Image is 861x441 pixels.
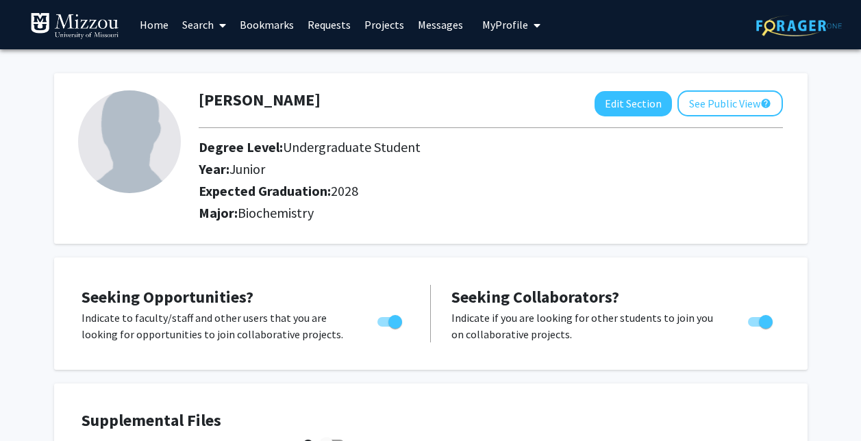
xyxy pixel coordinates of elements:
p: Indicate to faculty/staff and other users that you are looking for opportunities to join collabor... [82,310,351,342]
a: Requests [301,1,358,49]
a: Projects [358,1,411,49]
iframe: Chat [10,379,58,431]
span: Seeking Collaborators? [451,286,619,307]
a: Messages [411,1,470,49]
span: My Profile [482,18,528,32]
h1: [PERSON_NAME] [199,90,321,110]
h4: Supplemental Files [82,411,780,431]
span: Seeking Opportunities? [82,286,253,307]
button: Edit Section [595,91,672,116]
a: Home [133,1,175,49]
h2: Year: [199,161,688,177]
h2: Major: [199,205,783,221]
a: Search [175,1,233,49]
img: Profile Picture [78,90,181,193]
span: 2028 [331,182,358,199]
span: Junior [229,160,265,177]
h2: Degree Level: [199,139,688,155]
img: University of Missouri Logo [30,12,119,40]
h2: Expected Graduation: [199,183,688,199]
div: Toggle [743,310,780,330]
mat-icon: help [760,95,771,112]
button: See Public View [677,90,783,116]
span: Biochemistry [238,204,314,221]
p: Indicate if you are looking for other students to join you on collaborative projects. [451,310,722,342]
div: Toggle [372,310,410,330]
a: Bookmarks [233,1,301,49]
img: ForagerOne Logo [756,15,842,36]
span: Undergraduate Student [283,138,421,155]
